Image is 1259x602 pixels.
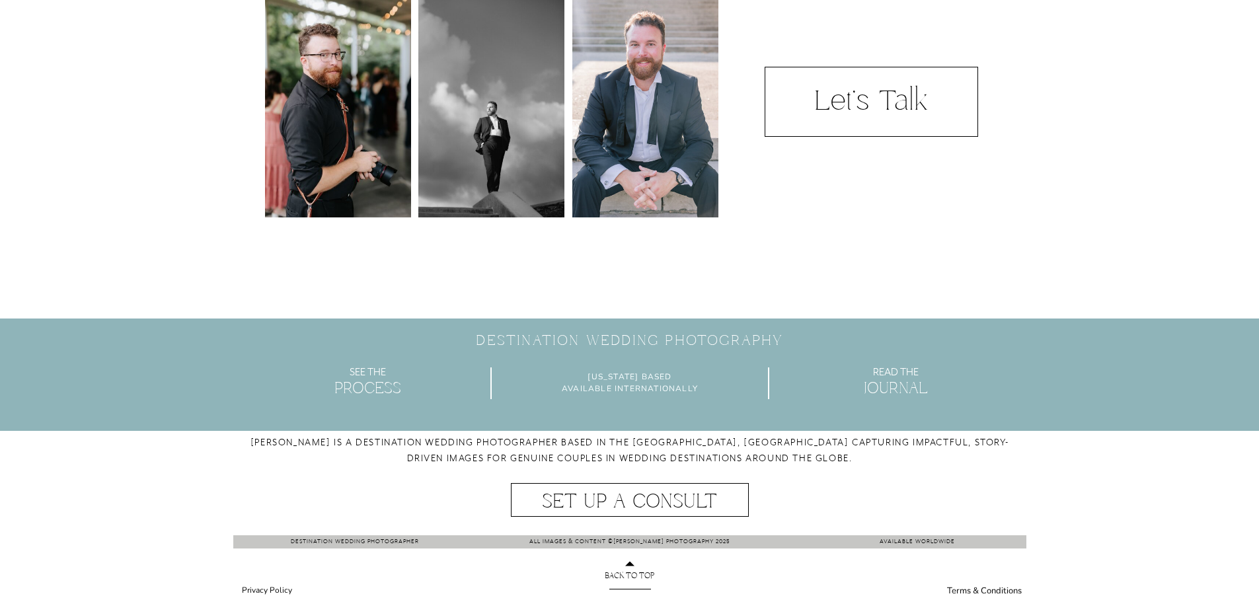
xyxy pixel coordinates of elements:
a: Privacy Policy [233,585,301,598]
p: All Images & Content ©[PERSON_NAME] Photography 2025 [505,537,755,548]
a: Journal [843,380,949,401]
a: Set up A Consult [514,490,745,509]
h2: Destination Wedding Photographer [237,537,474,548]
a: Process [315,380,421,401]
h3: Destination Wedding Photography [371,330,889,350]
a: Read the [855,365,938,379]
a: Let's Talk [772,85,971,118]
h2: [PERSON_NAME] is a destination Wedding photographer based in the [GEOGRAPHIC_DATA], [GEOGRAPHIC_D... [233,434,1026,483]
a: back to top [552,572,708,585]
p: Available worldwide [842,537,993,548]
a: Terms & Conditions [942,585,1026,598]
a: See The [326,365,410,379]
h2: [US_STATE] Based Available Internationally [506,371,755,396]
